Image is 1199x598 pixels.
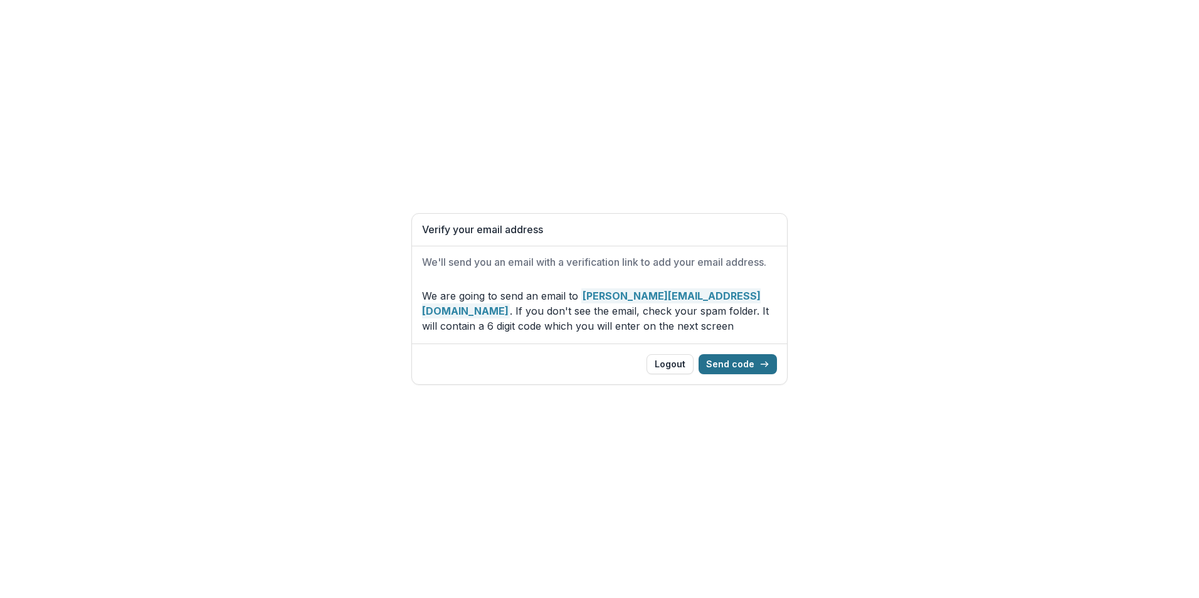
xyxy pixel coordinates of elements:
button: Logout [647,354,694,374]
strong: [PERSON_NAME][EMAIL_ADDRESS][DOMAIN_NAME] [422,288,761,318]
p: We are going to send an email to . If you don't see the email, check your spam folder. It will co... [422,288,777,333]
h2: We'll send you an email with a verification link to add your email address. [422,256,777,268]
h1: Verify your email address [422,224,777,236]
button: Send code [699,354,777,374]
